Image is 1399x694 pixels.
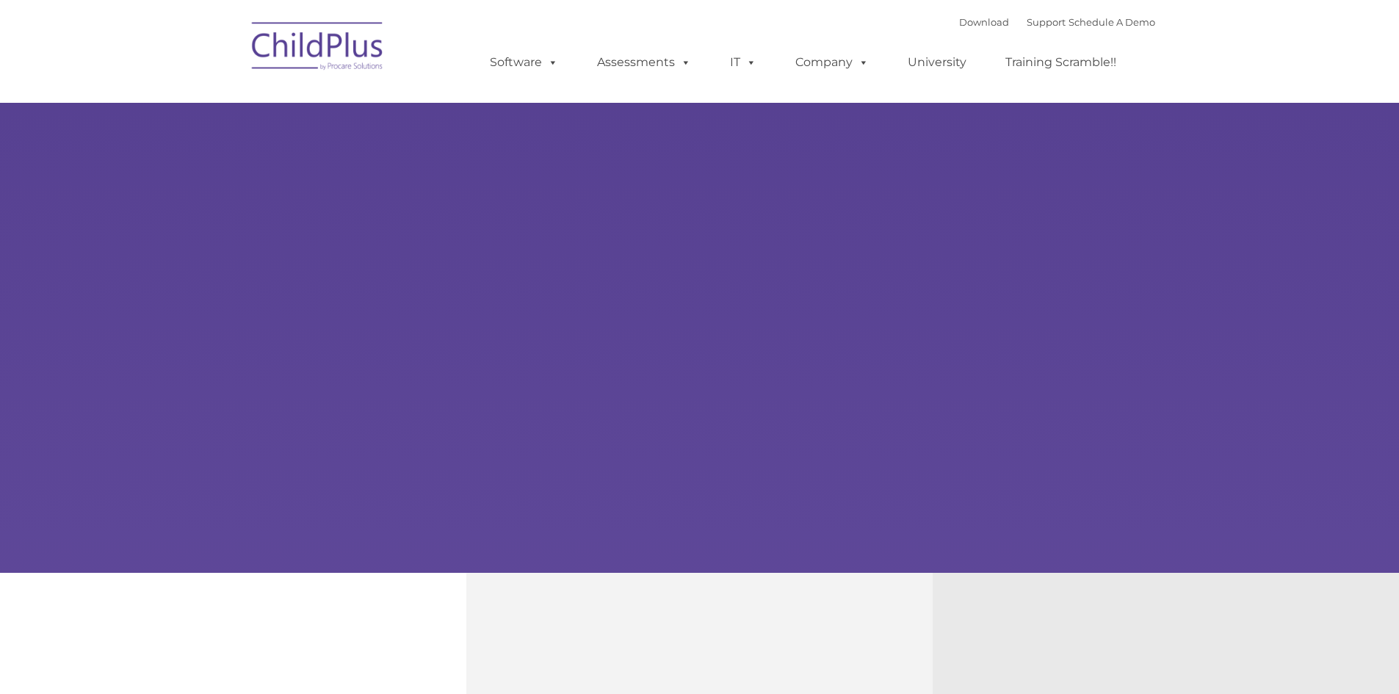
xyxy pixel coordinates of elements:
[959,16,1155,28] font: |
[893,48,981,77] a: University
[781,48,883,77] a: Company
[959,16,1009,28] a: Download
[582,48,706,77] a: Assessments
[1027,16,1066,28] a: Support
[1069,16,1155,28] a: Schedule A Demo
[991,48,1131,77] a: Training Scramble!!
[245,12,391,85] img: ChildPlus by Procare Solutions
[715,48,771,77] a: IT
[475,48,573,77] a: Software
